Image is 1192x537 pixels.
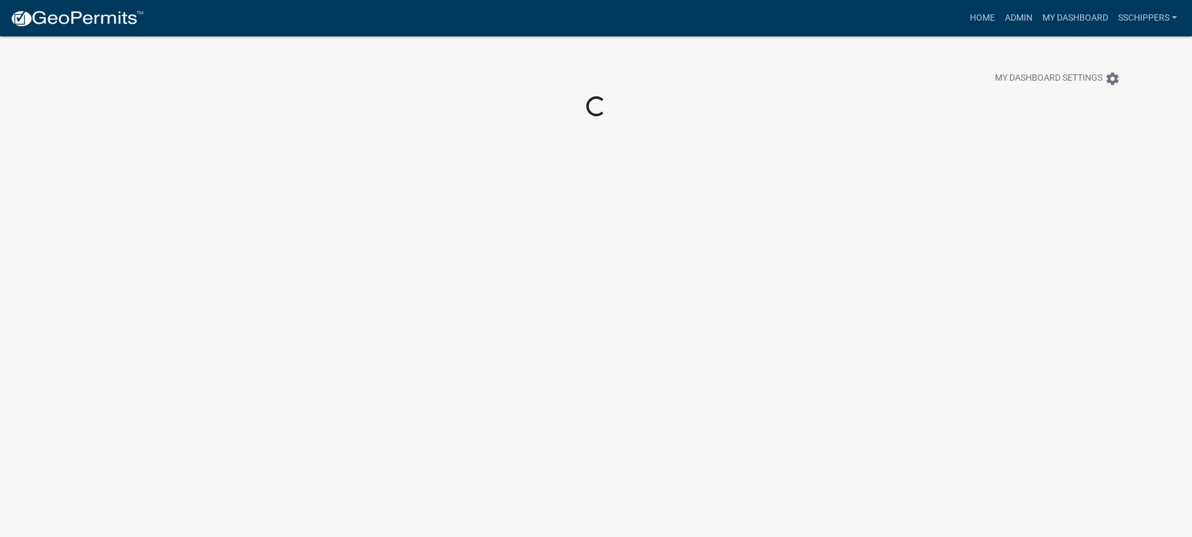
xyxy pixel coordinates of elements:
[1113,6,1182,30] a: sschippers
[965,6,1000,30] a: Home
[1000,6,1037,30] a: Admin
[1037,6,1113,30] a: My Dashboard
[995,71,1103,86] span: My Dashboard Settings
[1105,71,1120,86] i: settings
[985,66,1130,91] button: My Dashboard Settingssettings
